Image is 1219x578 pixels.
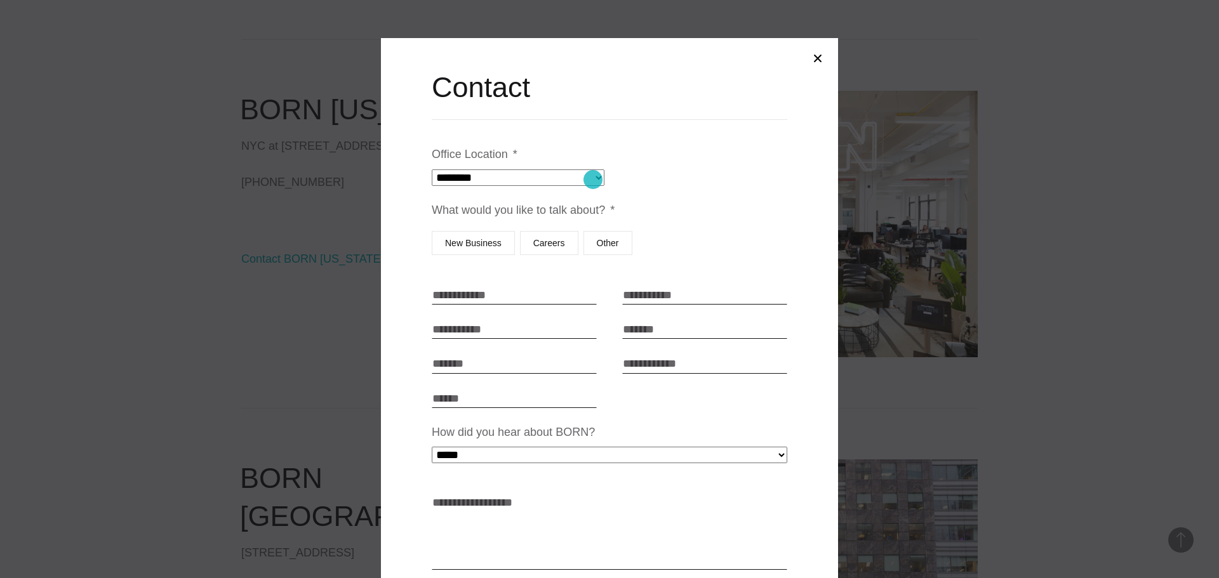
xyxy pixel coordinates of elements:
label: Office Location [432,147,517,162]
label: How did you hear about BORN? [432,425,595,440]
h2: Contact [432,69,787,107]
label: What would you like to talk about? [432,203,615,218]
label: Careers [520,231,578,255]
label: New Business [432,231,515,255]
label: Other [583,231,632,255]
